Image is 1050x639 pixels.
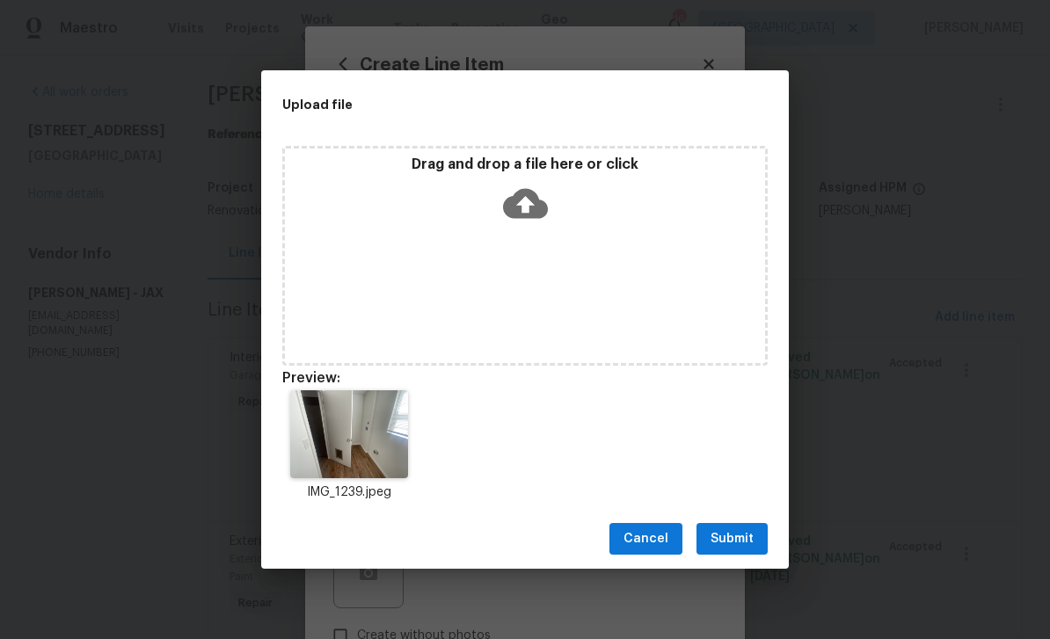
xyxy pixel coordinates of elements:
button: Cancel [609,523,682,555]
h2: Upload file [282,95,689,114]
span: Cancel [623,528,668,550]
p: Drag and drop a file here or click [285,156,765,174]
img: 9k= [290,390,407,478]
p: IMG_1239.jpeg [282,483,416,502]
button: Submit [696,523,768,555]
span: Submit [711,528,754,550]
